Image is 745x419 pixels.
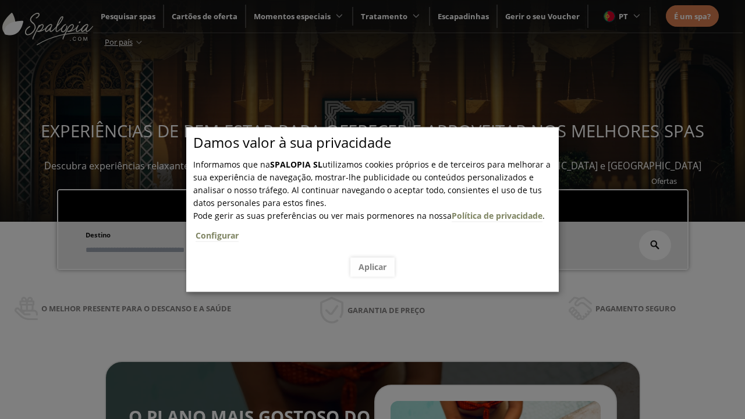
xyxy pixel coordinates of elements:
[193,159,551,208] span: Informamos que na utilizamos cookies próprios e de terceiros para melhorar a sua experiência de n...
[196,230,239,242] a: Configurar
[193,210,452,221] span: Pode gerir as suas preferências ou ver mais pormenores na nossa
[270,159,322,170] b: SPALOPIA SL
[350,257,395,276] button: Aplicar
[193,136,559,149] p: Damos valor à sua privacidade
[193,210,559,249] span: .
[452,210,542,222] a: Política de privacidade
